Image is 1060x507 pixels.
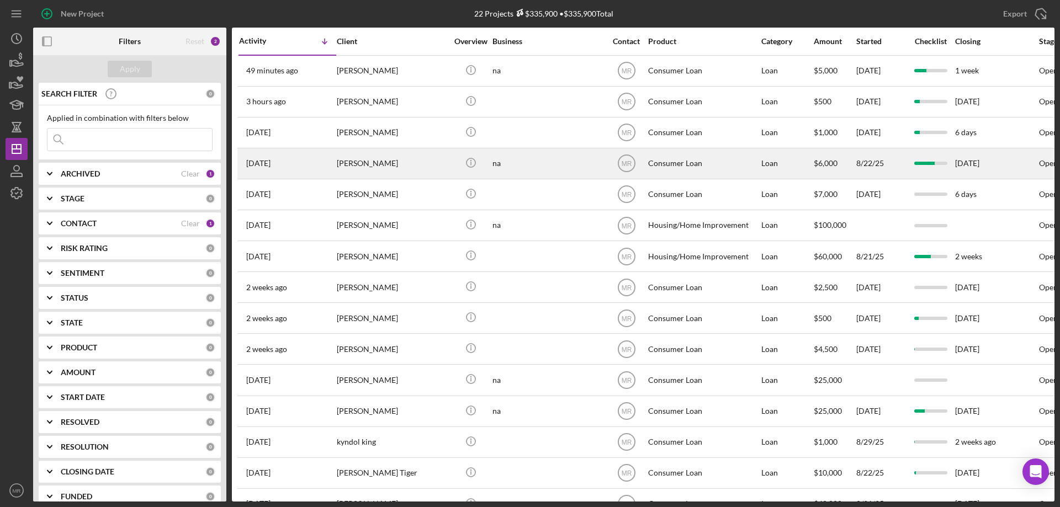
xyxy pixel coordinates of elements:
[648,56,759,86] div: Consumer Loan
[337,365,447,394] div: [PERSON_NAME]
[606,37,647,46] div: Contact
[955,468,979,477] time: [DATE]
[205,467,215,477] div: 0
[246,437,271,446] time: 2025-08-29 15:23
[47,114,213,122] div: Applied in combination with filters below
[761,334,813,364] div: Loan
[492,365,603,394] div: na
[856,149,906,178] div: 8/22/25
[337,273,447,302] div: [PERSON_NAME]
[955,437,996,446] time: 2 weeks ago
[955,158,979,168] time: [DATE]
[856,334,906,364] div: [DATE]
[856,458,906,488] div: 8/22/25
[246,407,271,415] time: 2025-09-01 17:56
[621,222,632,230] text: MR
[761,458,813,488] div: Loan
[814,127,838,137] span: $1,000
[210,36,221,47] div: 2
[992,3,1054,25] button: Export
[337,149,447,178] div: [PERSON_NAME]
[61,194,84,203] b: STAGE
[621,408,632,415] text: MR
[761,149,813,178] div: Loan
[61,219,97,228] b: CONTACT
[955,344,979,354] time: [DATE]
[246,221,271,230] time: 2025-09-17 15:41
[205,169,215,179] div: 1
[856,428,906,457] div: 8/29/25
[814,66,838,75] span: $5,000
[856,118,906,147] div: [DATE]
[61,269,104,277] b: SENTIMENT
[61,467,114,476] b: CLOSING DATE
[621,129,632,137] text: MR
[205,343,215,353] div: 0
[761,56,813,86] div: Loan
[621,191,632,199] text: MR
[205,318,215,328] div: 0
[648,458,759,488] div: Consumer Loan
[205,417,215,427] div: 0
[513,9,558,18] div: $335,900
[61,442,109,451] b: RESOLUTION
[108,61,152,77] button: Apply
[450,37,491,46] div: Overview
[246,128,271,137] time: 2025-09-19 17:25
[61,393,105,402] b: START DATE
[621,98,632,106] text: MR
[955,37,1038,46] div: Closing
[761,180,813,209] div: Loan
[61,492,92,501] b: FUNDED
[814,189,838,199] span: $7,000
[648,87,759,116] div: Consumer Loan
[337,397,447,426] div: [PERSON_NAME]
[185,37,204,46] div: Reset
[856,180,906,209] div: [DATE]
[61,418,99,426] b: RESOLVED
[761,303,813,333] div: Loan
[856,37,906,46] div: Started
[246,376,271,385] time: 2025-09-05 15:05
[814,149,855,178] div: $6,000
[955,406,979,415] time: [DATE]
[814,437,838,446] span: $1,000
[621,314,632,322] text: MR
[621,160,632,168] text: MR
[648,428,759,457] div: Consumer Loan
[621,439,632,446] text: MR
[955,66,979,75] time: 1 week
[61,318,83,327] b: STATE
[814,406,842,415] span: $25,000
[337,37,447,46] div: Client
[246,159,271,168] time: 2025-09-19 16:38
[41,89,97,98] b: SEARCH FILTER
[761,87,813,116] div: Loan
[907,37,954,46] div: Checklist
[239,36,288,45] div: Activity
[761,397,813,426] div: Loan
[955,282,979,292] time: [DATE]
[955,313,979,323] time: [DATE]
[955,189,977,199] time: 6 days
[955,97,979,106] time: [DATE]
[761,37,813,46] div: Category
[761,365,813,394] div: Loan
[648,365,759,394] div: Consumer Loan
[205,89,215,99] div: 0
[337,180,447,209] div: [PERSON_NAME]
[337,303,447,333] div: [PERSON_NAME]
[205,293,215,303] div: 0
[492,37,603,46] div: Business
[337,56,447,86] div: [PERSON_NAME]
[120,61,140,77] div: Apply
[648,149,759,178] div: Consumer Loan
[246,66,298,75] time: 2025-09-23 17:50
[648,397,759,426] div: Consumer Loan
[181,169,200,178] div: Clear
[205,194,215,204] div: 0
[621,284,632,291] text: MR
[492,211,603,240] div: na
[246,283,287,292] time: 2025-09-12 00:25
[648,273,759,302] div: Consumer Loan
